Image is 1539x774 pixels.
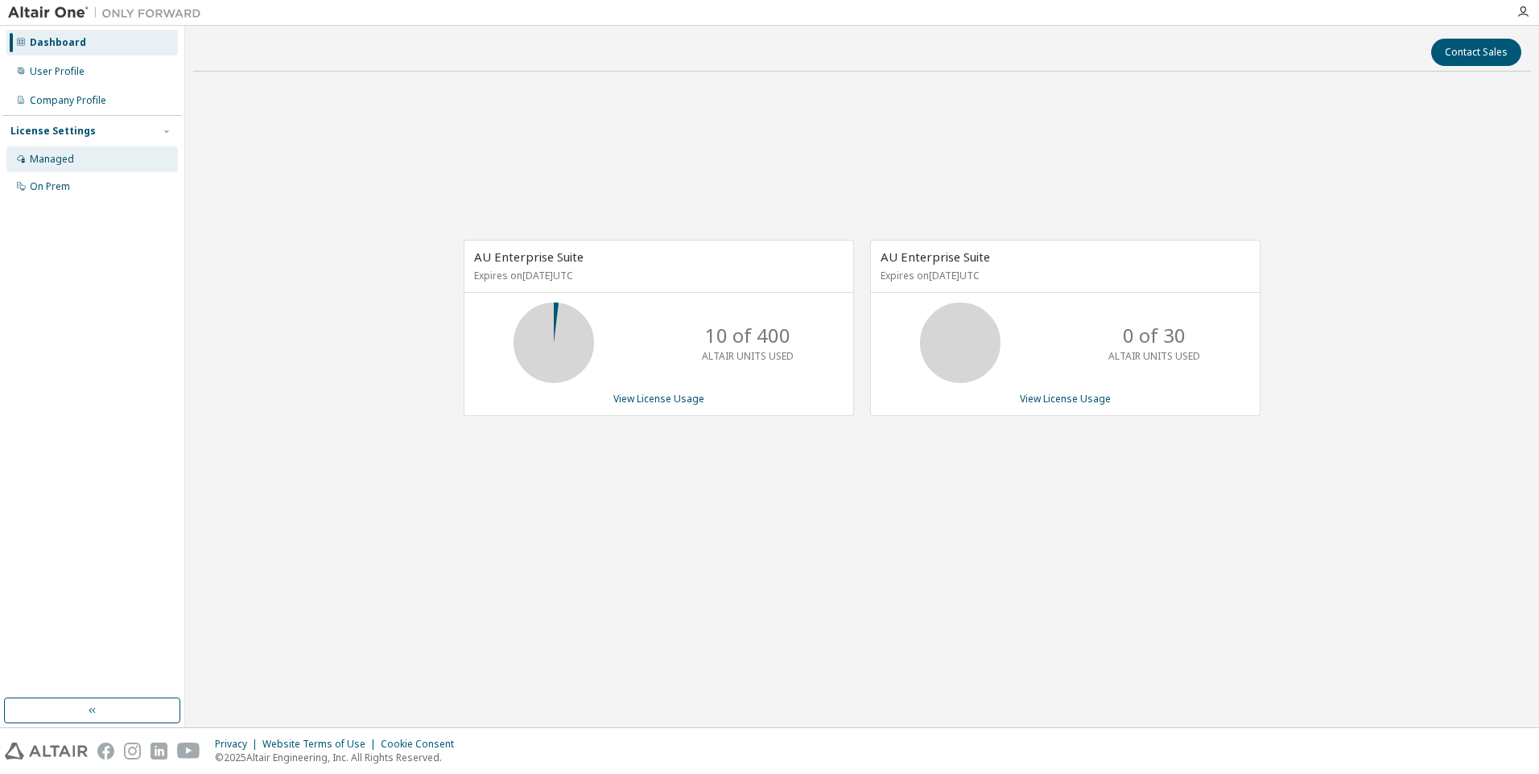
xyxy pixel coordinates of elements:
img: linkedin.svg [151,743,167,760]
div: Dashboard [30,36,86,49]
div: User Profile [30,65,85,78]
a: View License Usage [613,392,704,406]
div: Company Profile [30,94,106,107]
p: 0 of 30 [1123,322,1186,349]
img: altair_logo.svg [5,743,88,760]
p: Expires on [DATE] UTC [474,269,840,282]
div: Cookie Consent [381,738,464,751]
div: License Settings [10,125,96,138]
p: 10 of 400 [705,322,790,349]
img: instagram.svg [124,743,141,760]
a: View License Usage [1020,392,1111,406]
div: Website Terms of Use [262,738,381,751]
div: Privacy [215,738,262,751]
span: AU Enterprise Suite [474,249,584,265]
p: ALTAIR UNITS USED [1108,349,1200,363]
img: youtube.svg [177,743,200,760]
p: © 2025 Altair Engineering, Inc. All Rights Reserved. [215,751,464,764]
img: Altair One [8,5,209,21]
p: ALTAIR UNITS USED [702,349,794,363]
button: Contact Sales [1431,39,1521,66]
div: Managed [30,153,74,166]
p: Expires on [DATE] UTC [881,269,1246,282]
img: facebook.svg [97,743,114,760]
div: On Prem [30,180,70,193]
span: AU Enterprise Suite [881,249,990,265]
